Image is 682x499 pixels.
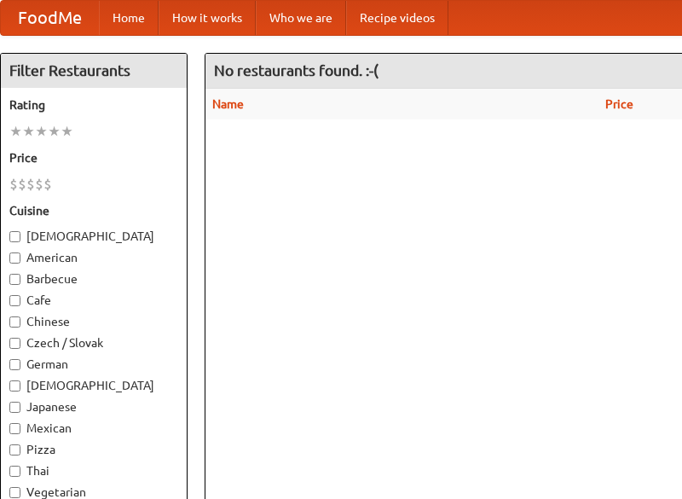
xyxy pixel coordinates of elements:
label: American [9,249,178,266]
input: [DEMOGRAPHIC_DATA] [9,231,20,242]
li: ★ [35,122,48,141]
input: American [9,252,20,264]
input: German [9,359,20,370]
h5: Price [9,149,178,166]
ng-pluralize: No restaurants found. :-( [214,62,379,78]
label: [DEMOGRAPHIC_DATA] [9,228,178,245]
input: Japanese [9,402,20,413]
input: Barbecue [9,274,20,285]
a: Recipe videos [346,1,448,35]
h5: Cuisine [9,202,178,219]
li: ★ [48,122,61,141]
a: Price [605,97,633,111]
li: $ [35,175,43,194]
label: Czech / Slovak [9,334,178,351]
label: Mexican [9,420,178,437]
a: How it works [159,1,256,35]
a: FoodMe [1,1,99,35]
label: German [9,356,178,373]
li: ★ [61,122,73,141]
li: $ [18,175,26,194]
label: Thai [9,462,178,479]
a: Name [212,97,244,111]
input: [DEMOGRAPHIC_DATA] [9,380,20,392]
li: $ [26,175,35,194]
input: Pizza [9,444,20,455]
input: Mexican [9,423,20,434]
label: Pizza [9,441,178,458]
h4: Filter Restaurants [1,54,187,88]
label: Barbecue [9,270,178,287]
li: $ [9,175,18,194]
label: [DEMOGRAPHIC_DATA] [9,377,178,394]
input: Thai [9,466,20,477]
li: ★ [9,122,22,141]
h5: Rating [9,96,178,113]
a: Home [99,1,159,35]
input: Czech / Slovak [9,338,20,349]
a: Who we are [256,1,346,35]
label: Cafe [9,292,178,309]
input: Vegetarian [9,487,20,498]
input: Chinese [9,316,20,328]
li: ★ [22,122,35,141]
label: Japanese [9,398,178,415]
input: Cafe [9,295,20,306]
li: $ [43,175,52,194]
label: Chinese [9,313,178,330]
